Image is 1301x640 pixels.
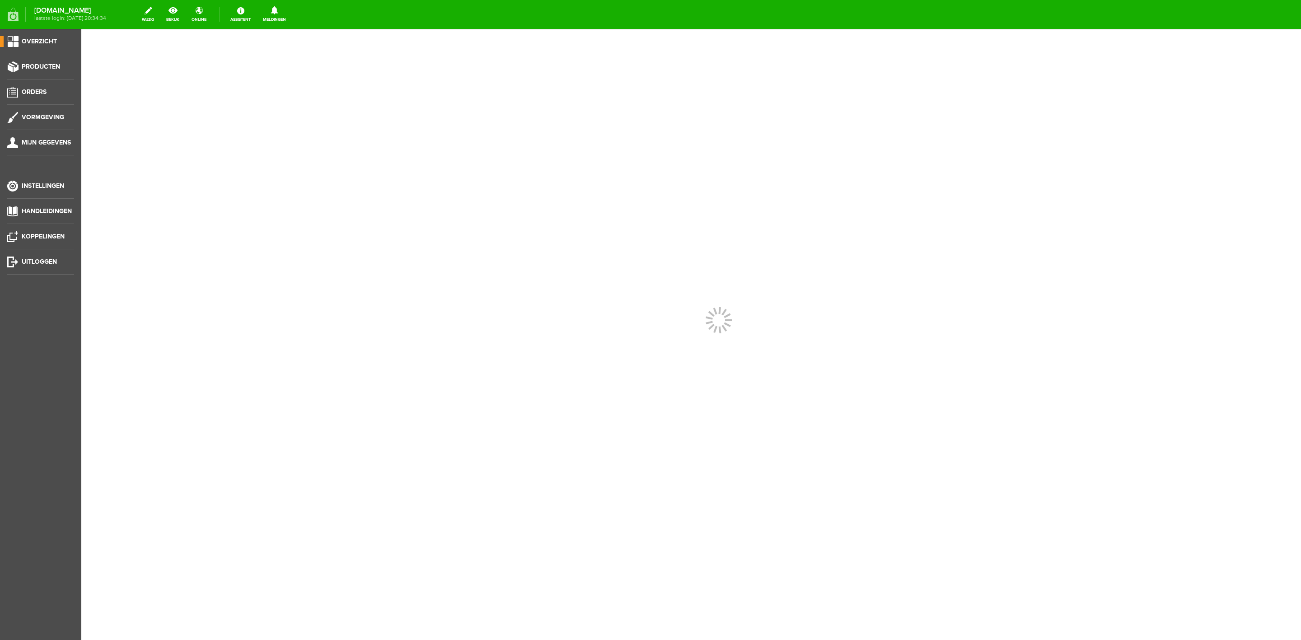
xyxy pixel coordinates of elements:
a: bekijk [161,5,185,24]
span: Overzicht [22,37,57,45]
span: Orders [22,88,47,96]
span: Producten [22,63,60,70]
span: Instellingen [22,182,64,190]
span: Uitloggen [22,258,57,266]
span: Handleidingen [22,207,72,215]
span: laatste login: [DATE] 20:34:34 [34,16,106,21]
strong: [DOMAIN_NAME] [34,8,106,13]
a: Assistent [225,5,256,24]
span: Vormgeving [22,113,64,121]
span: Koppelingen [22,233,65,240]
a: Meldingen [257,5,291,24]
a: wijzig [136,5,159,24]
a: online [186,5,212,24]
span: Mijn gegevens [22,139,71,146]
